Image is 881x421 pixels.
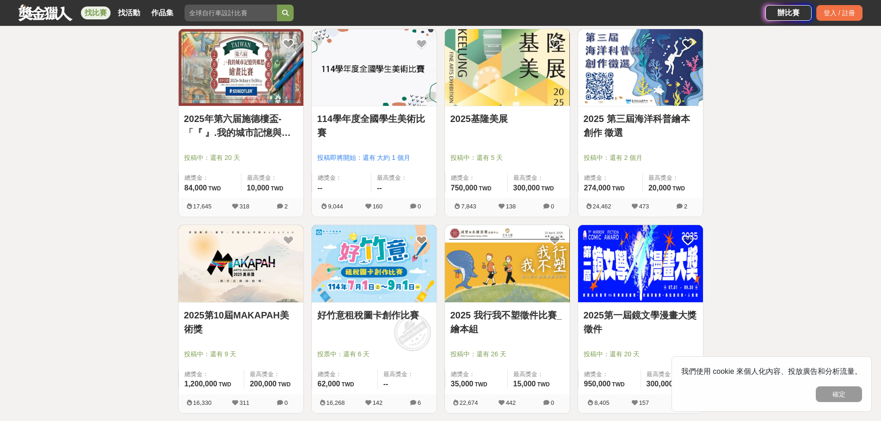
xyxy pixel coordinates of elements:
[219,381,231,388] span: TWD
[672,185,685,192] span: TWD
[184,153,298,163] span: 投稿中：還有 20 天
[318,370,372,379] span: 總獎金：
[451,173,502,183] span: 總獎金：
[312,29,437,106] img: Cover Image
[584,153,697,163] span: 投稿中：還有 2 個月
[184,349,298,359] span: 投稿中：還有 9 天
[208,185,221,192] span: TWD
[584,380,611,388] span: 950,000
[278,381,290,388] span: TWD
[612,185,624,192] span: TWD
[247,173,298,183] span: 最高獎金：
[584,308,697,336] a: 2025第一屆鏡文學漫畫大獎徵件
[184,308,298,336] a: 2025第10屆MAKAPAH美術獎
[513,173,564,183] span: 最高獎金：
[81,6,111,19] a: 找比賽
[681,367,862,375] span: 我們使用 cookie 來個人化內容、投放廣告和分析流量。
[551,203,554,210] span: 0
[250,370,297,379] span: 最高獎金：
[327,399,345,406] span: 16,268
[312,225,437,303] a: Cover Image
[513,380,536,388] span: 15,000
[418,203,421,210] span: 0
[765,5,812,21] a: 辦比賽
[584,370,635,379] span: 總獎金：
[312,29,437,107] a: Cover Image
[647,380,673,388] span: 300,000
[271,185,283,192] span: TWD
[185,370,239,379] span: 總獎金：
[584,173,637,183] span: 總獎金：
[537,381,549,388] span: TWD
[684,203,687,210] span: 2
[418,399,421,406] span: 6
[450,308,564,336] a: 2025 我行我不塑徵件比賽_繪本組
[445,29,570,107] a: Cover Image
[148,6,177,19] a: 作品集
[513,184,540,192] span: 300,000
[179,225,303,303] a: Cover Image
[541,185,554,192] span: TWD
[506,203,516,210] span: 138
[373,203,383,210] span: 160
[584,112,697,140] a: 2025 第三屆海洋科普繪本創作 徵選
[451,380,474,388] span: 35,000
[284,399,288,406] span: 0
[450,349,564,359] span: 投稿中：還有 26 天
[451,370,502,379] span: 總獎金：
[317,153,431,163] span: 投稿即將開始：還有 大約 1 個月
[450,153,564,163] span: 投稿中：還有 5 天
[373,399,383,406] span: 142
[479,185,491,192] span: TWD
[506,399,516,406] span: 442
[240,399,250,406] span: 311
[383,380,388,388] span: --
[445,29,570,106] img: Cover Image
[318,380,340,388] span: 62,000
[594,399,610,406] span: 8,405
[240,203,250,210] span: 318
[185,5,277,21] input: 全球自行車設計比賽
[114,6,144,19] a: 找活動
[816,386,862,402] button: 確定
[193,399,212,406] span: 16,330
[593,203,611,210] span: 24,462
[578,29,703,106] img: Cover Image
[247,184,270,192] span: 10,000
[445,225,570,303] a: Cover Image
[318,184,323,192] span: --
[185,184,207,192] span: 84,000
[647,370,697,379] span: 最高獎金：
[612,381,624,388] span: TWD
[250,380,277,388] span: 200,000
[474,381,487,388] span: TWD
[513,370,564,379] span: 最高獎金：
[377,184,382,192] span: --
[179,29,303,106] img: Cover Image
[578,225,703,302] img: Cover Image
[318,173,366,183] span: 總獎金：
[185,380,217,388] span: 1,200,000
[648,173,697,183] span: 最高獎金：
[328,203,343,210] span: 9,044
[341,381,354,388] span: TWD
[445,225,570,302] img: Cover Image
[648,184,671,192] span: 20,000
[317,308,431,322] a: 好竹意租稅圖卡創作比賽
[179,29,303,107] a: Cover Image
[317,112,431,140] a: 114學年度全國學生美術比賽
[383,370,431,379] span: 最高獎金：
[639,203,649,210] span: 473
[184,112,298,140] a: 2025年第六届施德樓盃-「『 』.我的城市記憶與鄉愁」繪畫比賽
[461,203,476,210] span: 7,843
[377,173,431,183] span: 最高獎金：
[451,184,478,192] span: 750,000
[450,112,564,126] a: 2025基隆美展
[312,225,437,302] img: Cover Image
[185,173,235,183] span: 總獎金：
[551,399,554,406] span: 0
[578,29,703,107] a: Cover Image
[584,184,611,192] span: 274,000
[584,349,697,359] span: 投稿中：還有 20 天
